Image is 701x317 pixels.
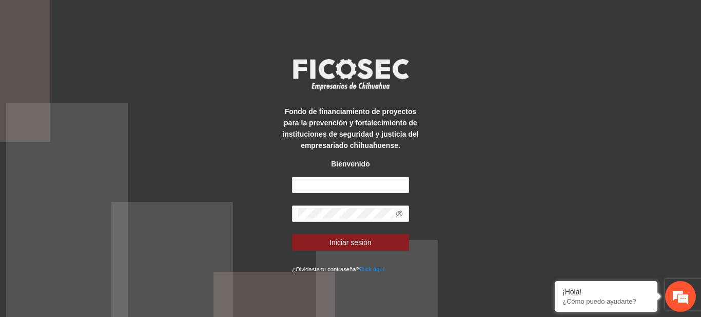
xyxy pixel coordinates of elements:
img: logo [286,55,415,94]
div: ¡Hola! [562,288,650,296]
span: eye-invisible [396,210,403,217]
strong: Bienvenido [331,160,369,168]
small: ¿Olvidaste tu contraseña? [292,266,384,272]
a: Click aqui [359,266,384,272]
strong: Fondo de financiamiento de proyectos para la prevención y fortalecimiento de instituciones de seg... [282,107,418,150]
span: Iniciar sesión [329,237,372,248]
p: ¿Cómo puedo ayudarte? [562,297,650,305]
button: Iniciar sesión [292,234,409,251]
